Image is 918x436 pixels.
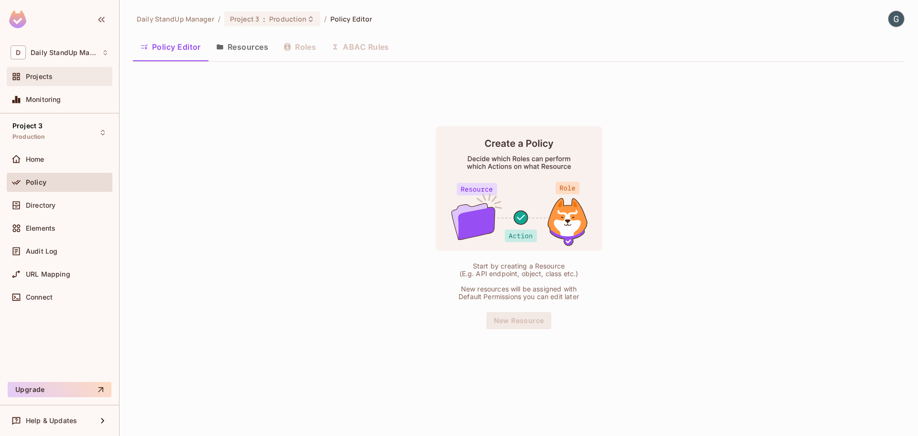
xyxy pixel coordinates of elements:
span: Production [269,14,306,23]
span: Elements [26,224,55,232]
span: Project 3 [230,14,259,23]
li: / [324,14,327,23]
span: Policy Editor [330,14,372,23]
button: Upgrade [8,382,111,397]
span: Policy [26,179,46,186]
span: Workspace: Daily StandUp Manager [31,49,97,56]
button: New Resource [486,312,552,329]
span: Audit Log [26,247,57,255]
div: New resources will be assigned with Default Permissions you can edit later [454,285,583,301]
span: Production [12,133,45,141]
img: Goran Jovanovic [888,11,904,27]
span: : [262,15,266,23]
span: Monitoring [26,96,61,103]
div: Start by creating a Resource (E.g. API endpoint, object, class etc.) [454,262,583,278]
span: Project 3 [12,122,43,130]
span: URL Mapping [26,270,70,278]
span: Directory [26,201,55,209]
span: Help & Updates [26,417,77,425]
span: Projects [26,73,53,80]
span: the active workspace [137,14,214,23]
span: Home [26,156,44,163]
button: Policy Editor [133,35,208,59]
li: / [218,14,220,23]
img: SReyMgAAAABJRU5ErkJggg== [9,11,26,28]
button: Resources [208,35,276,59]
span: D [11,45,26,59]
span: Connect [26,293,53,301]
